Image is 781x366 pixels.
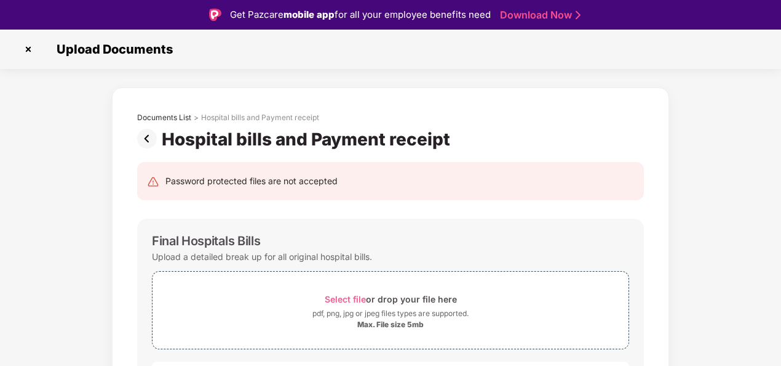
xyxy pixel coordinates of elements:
span: Select file [325,294,366,304]
div: Documents List [137,113,191,123]
img: Stroke [576,9,581,22]
div: Max. File size 5mb [357,320,424,330]
img: svg+xml;base64,PHN2ZyB4bWxucz0iaHR0cDovL3d3dy53My5vcmcvMjAwMC9zdmciIHdpZHRoPSIyNCIgaGVpZ2h0PSIyNC... [147,176,159,188]
div: Hospital bills and Payment receipt [162,129,455,150]
span: Select fileor drop your file herepdf, png, jpg or jpeg files types are supported.Max. File size 5mb [153,281,628,340]
img: Logo [209,9,221,21]
div: Hospital bills and Payment receipt [201,113,319,123]
div: pdf, png, jpg or jpeg files types are supported. [312,307,469,320]
div: > [194,113,199,123]
div: Get Pazcare for all your employee benefits need [230,7,491,22]
strong: mobile app [283,9,335,20]
img: svg+xml;base64,PHN2ZyBpZD0iQ3Jvc3MtMzJ4MzIiIHhtbG5zPSJodHRwOi8vd3d3LnczLm9yZy8yMDAwL3N2ZyIgd2lkdG... [18,39,38,59]
div: Password protected files are not accepted [165,174,338,188]
div: Final Hospitals Bills [152,234,260,248]
a: Download Now [500,9,577,22]
img: svg+xml;base64,PHN2ZyBpZD0iUHJldi0zMngzMiIgeG1sbnM9Imh0dHA6Ly93d3cudzMub3JnLzIwMDAvc3ZnIiB3aWR0aD... [137,129,162,148]
div: Upload a detailed break up for all original hospital bills. [152,248,372,265]
span: Upload Documents [44,42,179,57]
div: or drop your file here [325,291,457,307]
